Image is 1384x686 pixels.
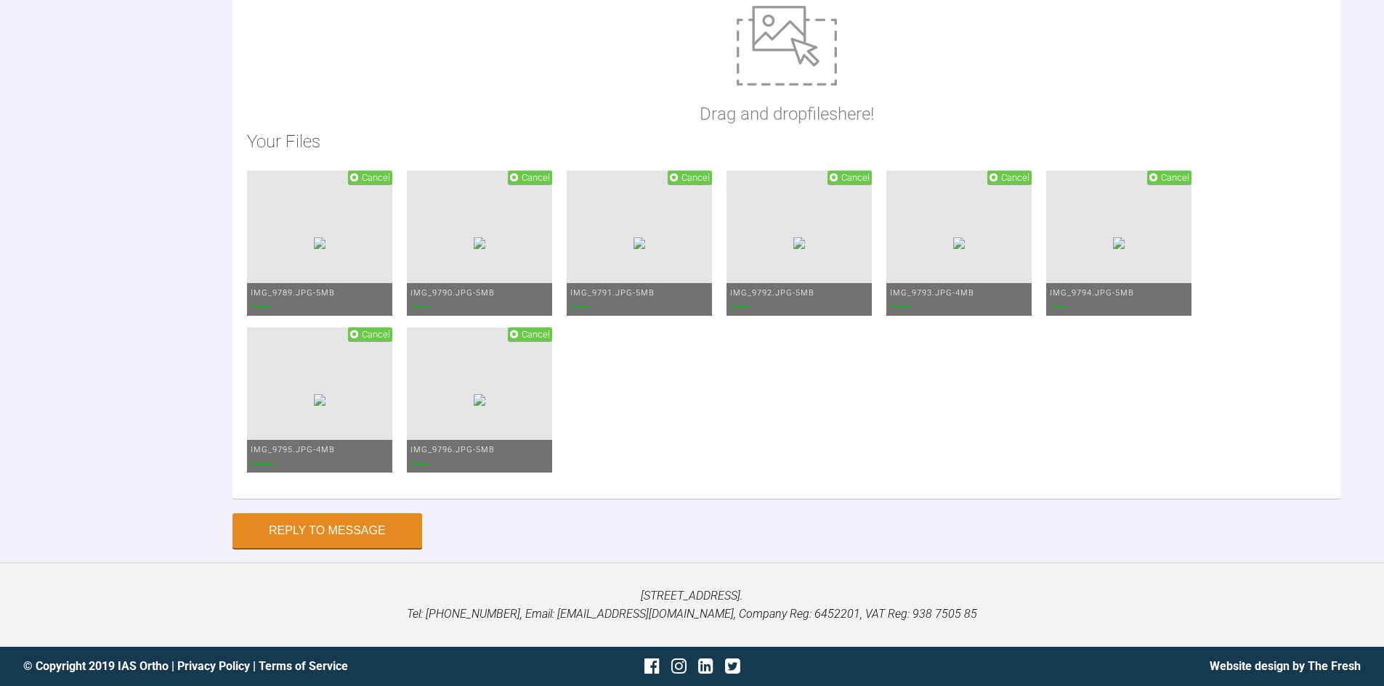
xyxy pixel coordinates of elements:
[953,237,965,249] img: c5315d34-880e-49f1-81cf-92eee701e3b6
[23,657,469,676] div: © Copyright 2019 IAS Ortho | |
[232,513,422,548] button: Reply to Message
[841,172,870,183] span: Cancel
[1001,172,1029,183] span: Cancel
[522,329,550,340] span: Cancel
[259,659,348,673] a: Terms of Service
[410,288,495,298] span: IMG_9790.JPG - 5MB
[1113,237,1125,249] img: a194b05e-2bb7-457e-8983-4c53b7aa139d
[362,172,390,183] span: Cancel
[251,445,335,454] span: IMG_9795.JPG - 4MB
[634,237,645,249] img: 4cfefa3e-cbb0-4cde-a2c6-45d0a26390af
[570,288,655,298] span: IMG_9791.JPG - 5MB
[362,329,390,340] span: Cancel
[730,288,814,298] span: IMG_9792.JPG - 5MB
[890,288,974,298] span: IMG_9793.JPG - 4MB
[522,172,550,183] span: Cancel
[410,445,495,454] span: IMG_9796.JPG - 5MB
[1210,659,1361,673] a: Website design by The Fresh
[251,288,335,298] span: IMG_9789.JPG - 5MB
[314,237,325,249] img: 9a33ce7e-c321-4dbb-9c79-c1896dcf68c6
[23,587,1361,624] p: [STREET_ADDRESS]. Tel: [PHONE_NUMBER], Email: [EMAIL_ADDRESS][DOMAIN_NAME], Company Reg: 6452201,...
[681,172,710,183] span: Cancel
[793,237,805,249] img: 558d0bb4-87de-40e5-9895-5a4bba8633e3
[177,659,250,673] a: Privacy Policy
[474,394,485,406] img: 21ebde4a-20bc-49ff-9a9c-88c13dbde491
[314,394,325,406] img: ada18110-fbeb-45cc-81ae-e70a10175d90
[1161,172,1189,183] span: Cancel
[1050,288,1134,298] span: IMG_9794.JPG - 5MB
[700,100,874,128] p: Drag and drop files here!
[247,128,1326,155] h2: Your Files
[474,237,485,249] img: 87a87689-ad01-4eb5-95fe-e55e5a803bd1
